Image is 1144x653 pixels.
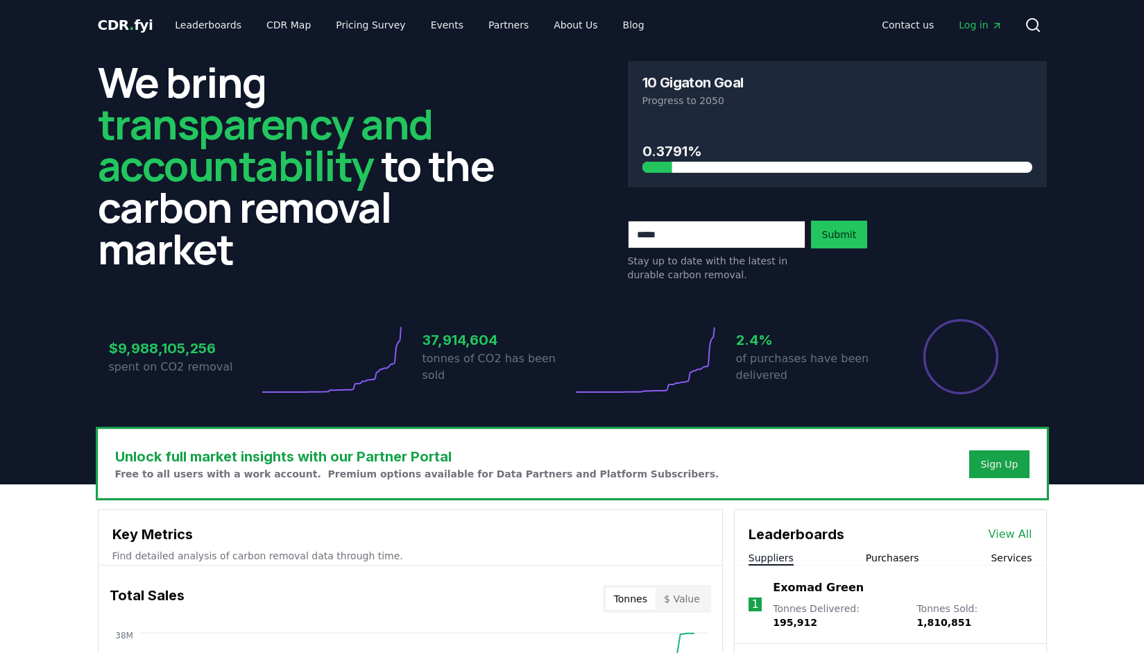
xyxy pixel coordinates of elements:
p: Stay up to date with the latest in durable carbon removal. [628,254,805,282]
h3: Leaderboards [749,524,844,545]
p: 1 [751,596,758,613]
span: Log in [959,18,1002,32]
button: Tonnes [606,588,656,610]
a: Exomad Green [773,579,864,596]
p: Tonnes Delivered : [773,602,903,629]
a: CDR.fyi [98,15,153,35]
button: Purchasers [866,551,919,565]
span: CDR fyi [98,17,153,33]
a: Log in [948,12,1013,37]
a: Partners [477,12,540,37]
a: Leaderboards [164,12,253,37]
a: Events [420,12,475,37]
a: Blog [612,12,656,37]
p: spent on CO2 removal [109,359,259,375]
p: of purchases have been delivered [736,350,886,384]
button: Sign Up [969,450,1029,478]
span: transparency and accountability [98,95,433,194]
h3: 0.3791% [642,141,1032,162]
p: Free to all users with a work account. Premium options available for Data Partners and Platform S... [115,467,719,481]
span: . [129,17,134,33]
h3: 10 Gigaton Goal [642,76,744,90]
p: tonnes of CO2 has been sold [422,350,572,384]
a: CDR Map [255,12,322,37]
h3: 2.4% [736,330,886,350]
h3: $9,988,105,256 [109,338,259,359]
button: $ Value [656,588,708,610]
a: About Us [543,12,608,37]
p: Find detailed analysis of carbon removal data through time. [112,549,708,563]
div: Percentage of sales delivered [922,318,1000,396]
a: View All [989,526,1032,543]
nav: Main [871,12,1013,37]
button: Suppliers [749,551,794,565]
p: Tonnes Sold : [916,602,1032,629]
a: Contact us [871,12,945,37]
h3: Key Metrics [112,524,708,545]
tspan: 38M [115,631,133,641]
h2: We bring to the carbon removal market [98,61,517,269]
p: Progress to 2050 [642,94,1032,108]
nav: Main [164,12,655,37]
a: Pricing Survey [325,12,416,37]
button: Submit [811,221,868,248]
button: Services [991,551,1032,565]
h3: Total Sales [110,585,185,613]
a: Sign Up [980,457,1018,471]
span: 195,912 [773,617,817,628]
h3: 37,914,604 [422,330,572,350]
span: 1,810,851 [916,617,971,628]
h3: Unlock full market insights with our Partner Portal [115,446,719,467]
